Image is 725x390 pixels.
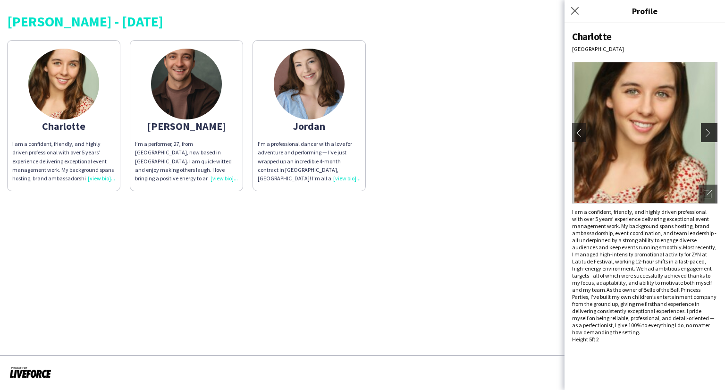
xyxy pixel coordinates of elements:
[572,62,717,203] img: Crew avatar or photo
[572,336,599,343] span: Height 5ft 2
[572,286,717,336] span: As the owner of Belle of the Ball Princess Parties, I’ve built my own children’s entertainment co...
[572,244,717,293] span: Most recently, I managed high-intensity promotional activity for ZYN at Latitude Festival, workin...
[572,45,717,52] div: [GEOGRAPHIC_DATA]
[258,140,361,183] p: I’m a professional dancer with a love for adventure and performing — I’ve just wrapped up an incr...
[565,5,725,17] h3: Profile
[699,185,717,203] div: Open photos pop-in
[12,122,115,130] div: Charlotte
[572,208,717,336] p: I am a confident, friendly, and highly driven professional with over 5 years’ experience deliveri...
[572,30,717,43] div: Charlotte
[151,49,222,119] img: thumb-680911477c548.jpeg
[9,365,51,379] img: Powered by Liveforce
[135,140,236,225] span: I’m a performer, 27, from [GEOGRAPHIC_DATA], now based in [GEOGRAPHIC_DATA]. I am quick-witted an...
[258,122,361,130] div: Jordan
[12,140,115,183] p: I am a confident, friendly, and highly driven professional with over 5 years’ experience deliveri...
[274,49,345,119] img: thumb-6837a53ce0d97.jpeg
[7,14,718,28] div: [PERSON_NAME] - [DATE]
[135,122,238,130] div: [PERSON_NAME]
[28,49,99,119] img: thumb-61846364a4b55.jpeg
